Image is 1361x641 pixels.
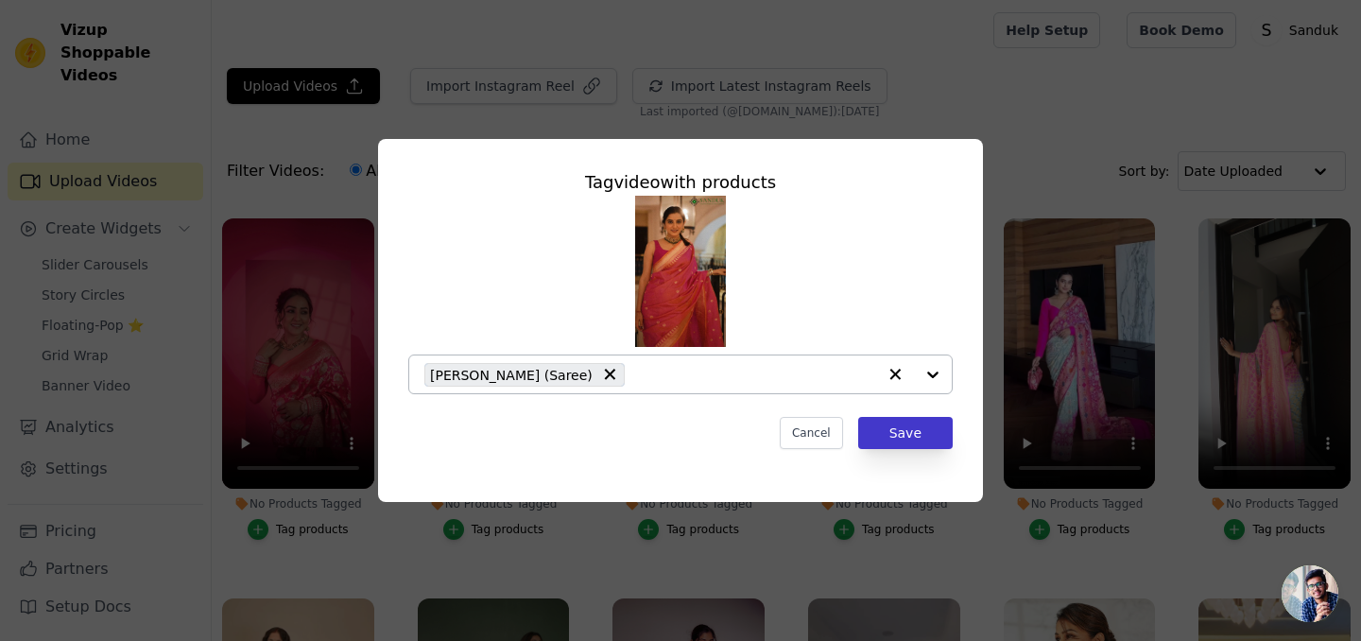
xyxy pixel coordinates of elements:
button: Save [858,417,953,449]
img: vizup-images-7344.png [635,196,726,347]
button: Cancel [780,417,843,449]
div: Tag video with products [408,169,953,196]
span: [PERSON_NAME] (Saree) [430,364,593,386]
div: Open chat [1282,565,1338,622]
